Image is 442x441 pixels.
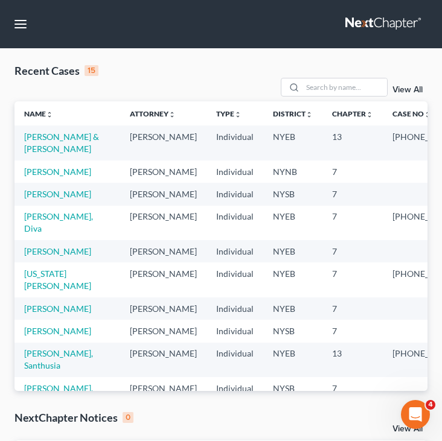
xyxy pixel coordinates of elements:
td: [PERSON_NAME] [120,377,207,411]
a: [PERSON_NAME], [GEOGRAPHIC_DATA] [24,383,110,405]
a: [PERSON_NAME] [24,326,91,336]
i: unfold_more [424,111,431,118]
a: View All [392,425,423,433]
td: Individual [207,377,263,411]
td: Individual [207,160,263,183]
a: [PERSON_NAME], Santhusia [24,348,93,370]
i: unfold_more [366,111,373,118]
td: [PERSON_NAME] [120,343,207,377]
td: NYEB [263,343,322,377]
td: NYEB [263,206,322,240]
i: unfold_more [168,111,176,118]
a: [PERSON_NAME] & [PERSON_NAME] [24,132,99,154]
a: [PERSON_NAME] [24,167,91,177]
span: 4 [426,400,435,410]
td: Individual [207,320,263,342]
td: NYSB [263,183,322,205]
td: Individual [207,183,263,205]
td: NYNB [263,160,322,183]
td: [PERSON_NAME] [120,183,207,205]
a: Chapterunfold_more [332,109,373,118]
td: NYEB [263,297,322,320]
td: 7 [322,377,383,411]
td: Individual [207,206,263,240]
a: Typeunfold_more [216,109,242,118]
td: [PERSON_NAME] [120,297,207,320]
td: 7 [322,160,383,183]
td: [PERSON_NAME] [120,125,207,160]
a: Attorneyunfold_more [130,109,176,118]
td: Individual [207,240,263,262]
td: Individual [207,125,263,160]
div: NextChapter Notices [14,410,133,425]
a: [PERSON_NAME] [24,246,91,256]
a: [PERSON_NAME] [24,303,91,314]
td: NYEB [263,125,322,160]
td: NYSB [263,320,322,342]
a: [PERSON_NAME] [24,189,91,199]
td: NYEB [263,262,322,297]
td: 13 [322,343,383,377]
iframe: Intercom live chat [401,400,430,429]
a: View All [392,86,423,94]
td: 7 [322,206,383,240]
td: NYSB [263,377,322,411]
td: 7 [322,240,383,262]
div: 0 [123,412,133,423]
td: [PERSON_NAME] [120,206,207,240]
i: unfold_more [234,111,242,118]
a: Nameunfold_more [24,109,53,118]
i: unfold_more [306,111,313,118]
td: Individual [207,343,263,377]
a: [PERSON_NAME], Diva [24,211,93,233]
input: Search by name... [303,78,387,96]
div: 15 [85,65,98,76]
td: NYEB [263,240,322,262]
td: 7 [322,183,383,205]
td: Individual [207,262,263,297]
td: 7 [322,297,383,320]
td: [PERSON_NAME] [120,320,207,342]
a: [US_STATE][PERSON_NAME] [24,268,91,291]
td: 13 [322,125,383,160]
i: unfold_more [46,111,53,118]
td: 7 [322,262,383,297]
td: 7 [322,320,383,342]
a: Districtunfold_more [273,109,313,118]
td: [PERSON_NAME] [120,240,207,262]
a: Case Nounfold_more [392,109,431,118]
td: Individual [207,297,263,320]
td: [PERSON_NAME] [120,262,207,297]
td: [PERSON_NAME] [120,160,207,183]
div: Recent Cases [14,63,98,78]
